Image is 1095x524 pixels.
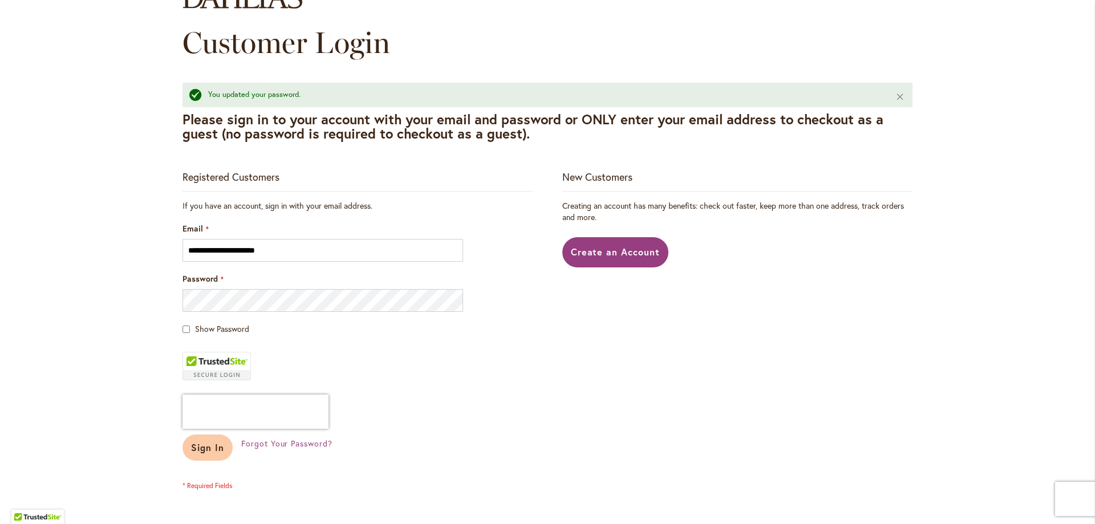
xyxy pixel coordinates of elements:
div: You updated your password. [208,90,878,100]
a: Create an Account [562,237,669,267]
strong: Registered Customers [182,170,279,184]
strong: Please sign in to your account with your email and password or ONLY enter your email address to c... [182,110,883,143]
iframe: reCAPTCHA [182,395,328,429]
span: Create an Account [571,246,660,258]
button: Sign In [182,434,233,461]
div: If you have an account, sign in with your email address. [182,200,533,212]
div: TrustedSite Certified [182,352,251,380]
span: Sign In [191,441,224,453]
a: Forgot Your Password? [241,438,332,449]
span: Show Password [195,323,249,334]
span: Customer Login [182,25,390,60]
span: Password [182,273,218,284]
span: Email [182,223,203,234]
iframe: Launch Accessibility Center [9,484,40,515]
p: Creating an account has many benefits: check out faster, keep more than one address, track orders... [562,200,912,223]
strong: New Customers [562,170,632,184]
